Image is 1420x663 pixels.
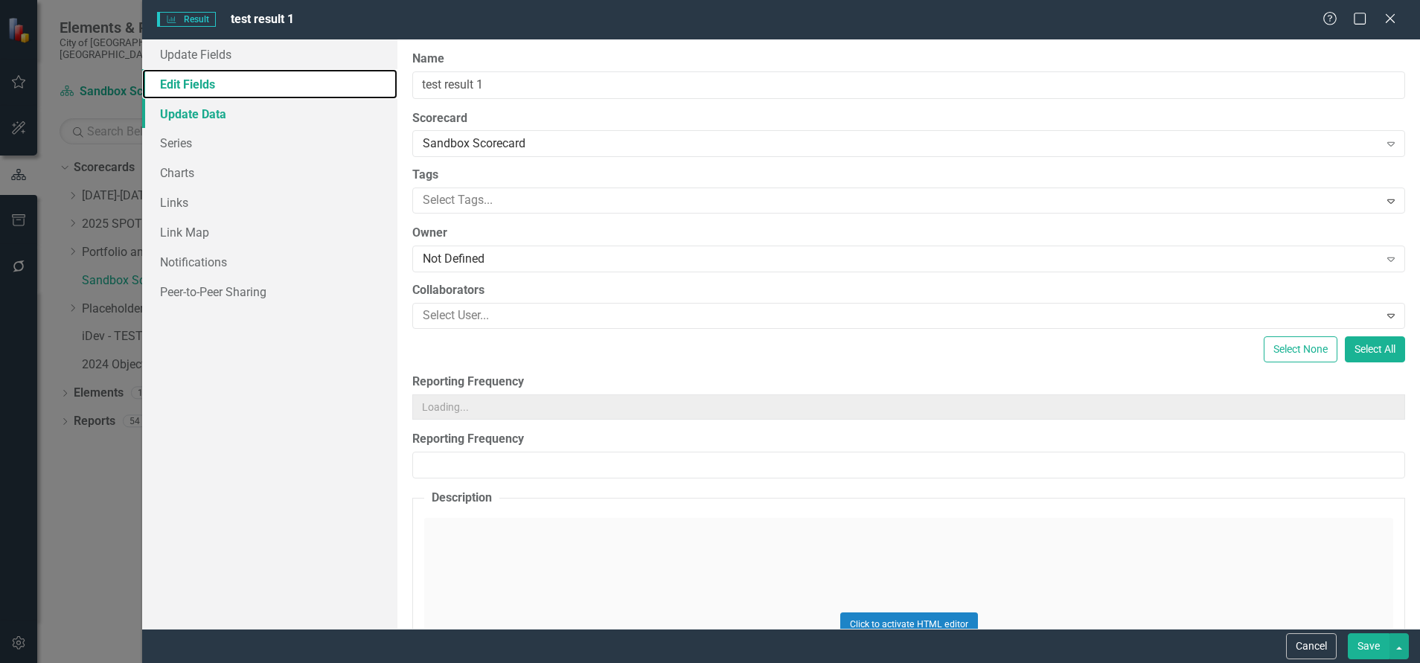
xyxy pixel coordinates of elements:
a: Update Data [142,99,397,129]
button: Select None [1264,336,1337,362]
a: Peer-to-Peer Sharing [142,277,397,307]
a: Links [142,188,397,217]
legend: Description [424,490,499,507]
input: Loading... [412,394,1405,420]
label: Collaborators [412,282,1405,299]
label: Owner [412,225,1405,242]
input: Result Name [412,71,1405,99]
a: Edit Fields [142,69,397,99]
a: Series [142,128,397,158]
label: Scorecard [412,110,1405,127]
div: Sandbox Scorecard [423,135,1378,153]
button: Click to activate HTML editor [840,612,978,636]
button: Save [1348,633,1389,659]
label: Reporting Frequency [412,431,1405,448]
label: Tags [412,167,1405,184]
a: Update Fields [142,39,397,69]
a: Link Map [142,217,397,247]
a: Charts [142,158,397,188]
span: test result 1 [231,12,294,26]
label: Reporting Frequency [412,374,1405,391]
button: Select All [1345,336,1405,362]
span: Result [157,12,216,27]
label: Name [412,51,1405,68]
div: Not Defined [423,251,1378,268]
a: Notifications [142,247,397,277]
button: Cancel [1286,633,1337,659]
